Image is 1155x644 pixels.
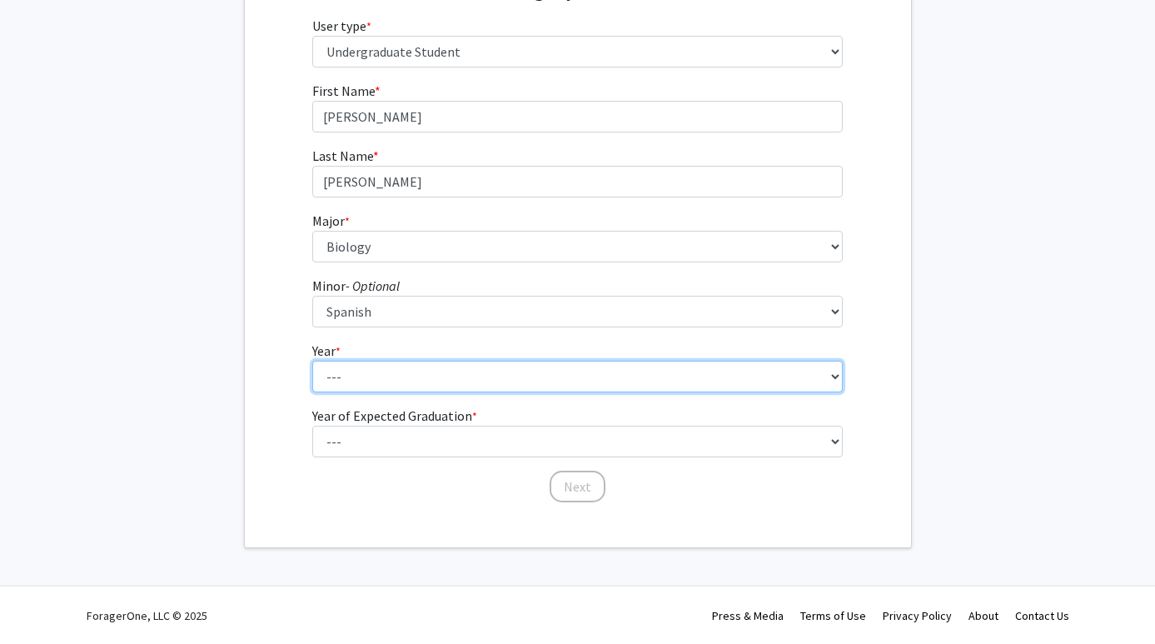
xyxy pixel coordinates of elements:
[800,608,866,623] a: Terms of Use
[312,16,371,36] label: User type
[312,276,400,296] label: Minor
[346,277,400,294] i: - Optional
[883,608,952,623] a: Privacy Policy
[312,82,375,99] span: First Name
[312,341,341,361] label: Year
[312,406,477,426] label: Year of Expected Graduation
[968,608,998,623] a: About
[312,147,373,164] span: Last Name
[312,211,350,231] label: Major
[1015,608,1069,623] a: Contact Us
[12,569,71,632] iframe: Chat
[550,471,605,502] button: Next
[712,608,784,623] a: Press & Media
